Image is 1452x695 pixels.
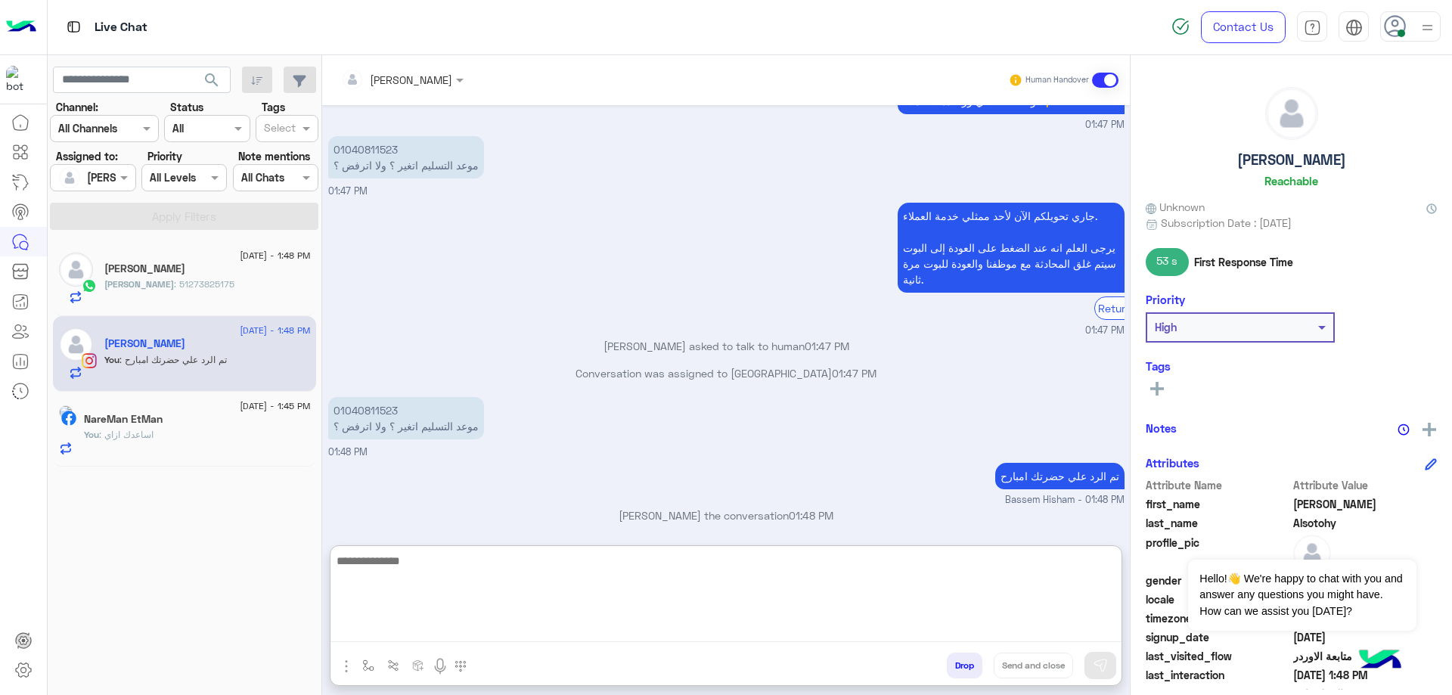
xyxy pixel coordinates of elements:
img: WhatsApp [82,278,97,293]
p: [PERSON_NAME] the conversation [328,507,1125,523]
h6: Tags [1146,359,1437,373]
img: Trigger scenario [387,659,399,672]
button: Trigger scenario [381,653,406,678]
span: First Response Time [1194,254,1293,270]
img: defaultAdmin.png [59,253,93,287]
span: 2025-09-08T11:09:15.418Z [1293,629,1438,645]
span: signup_date [1146,629,1290,645]
h6: Reachable [1264,174,1318,188]
h5: NareMan EtMan [84,413,163,426]
span: gender [1146,572,1290,588]
p: Live Chat [95,17,147,38]
img: send voice note [431,657,449,675]
img: select flow [362,659,374,672]
img: defaultAdmin.png [1266,88,1317,139]
span: [PERSON_NAME] [104,278,174,290]
span: You [84,429,99,440]
span: تم الرد علي حضرتك امبارح [119,354,227,365]
img: create order [412,659,424,672]
img: notes [1398,424,1410,436]
span: [DATE] - 1:48 PM [240,324,310,337]
h6: Notes [1146,421,1177,435]
span: Subscription Date : [DATE] [1161,215,1292,231]
span: Bassem Hisham - 01:48 PM [1005,493,1125,507]
small: Human Handover [1025,74,1089,86]
img: profile [1418,18,1437,37]
span: 01:47 PM [832,367,876,380]
p: 12/9/2025, 1:47 PM [898,203,1125,293]
img: send attachment [337,657,355,675]
span: timezone [1146,610,1290,626]
img: Logo [6,11,36,43]
span: [DATE] - 1:45 PM [240,399,310,413]
span: last_name [1146,515,1290,531]
span: 51273825175 [174,278,234,290]
p: [PERSON_NAME] asked to talk to human [328,338,1125,354]
img: send message [1093,658,1108,673]
h6: Priority [1146,293,1185,306]
span: متابعة الاوردر [1293,648,1438,664]
p: Conversation was assigned to [GEOGRAPHIC_DATA] [328,365,1125,381]
label: Priority [147,148,182,164]
span: 01:48 PM [789,509,833,522]
span: اساعدك ازاي [99,429,154,440]
span: Attribute Value [1293,477,1438,493]
span: Unknown [1146,199,1205,215]
span: locale [1146,591,1290,607]
a: tab [1297,11,1327,43]
label: Tags [262,99,285,115]
span: Attribute Name [1146,477,1290,493]
img: defaultAdmin.png [59,167,80,188]
img: tab [1345,19,1363,36]
span: 01:47 PM [1085,118,1125,132]
span: Mahmoud [1293,496,1438,512]
img: Instagram [82,353,97,368]
span: Alsotohy [1293,515,1438,531]
h5: [PERSON_NAME] [1237,151,1346,169]
img: Facebook [61,411,76,426]
span: search [203,71,221,89]
img: spinner [1171,17,1190,36]
button: select flow [356,653,381,678]
h5: İbrahim Shabana [104,262,185,275]
img: hulul-logo.png [1354,634,1407,687]
span: 01:48 PM [328,446,368,458]
div: Select [262,119,296,139]
img: add [1423,423,1436,436]
span: last_visited_flow [1146,648,1290,664]
label: Assigned to: [56,148,118,164]
div: Return to Bot [1094,296,1166,320]
span: first_name [1146,496,1290,512]
p: 12/9/2025, 1:48 PM [995,463,1125,489]
p: 12/9/2025, 1:47 PM [328,136,484,178]
label: Note mentions [238,148,310,164]
img: picture [59,405,73,419]
span: You [104,354,119,365]
label: Channel: [56,99,98,115]
span: [DATE] - 1:48 PM [240,249,310,262]
a: Contact Us [1201,11,1286,43]
p: 12/9/2025, 1:48 PM [328,397,484,439]
button: Drop [947,653,982,678]
img: tab [64,17,83,36]
img: make a call [455,660,467,672]
button: Send and close [994,653,1073,678]
button: create order [406,653,431,678]
span: Hello!👋 We're happy to chat with you and answer any questions you might have. How can we assist y... [1188,560,1416,631]
span: 01:47 PM [328,185,368,197]
span: 53 s [1146,248,1189,275]
img: defaultAdmin.png [59,327,93,361]
img: tab [1304,19,1321,36]
span: 01:47 PM [805,340,849,352]
h6: Attributes [1146,456,1199,470]
button: search [194,67,231,99]
h5: Mahmoud Alsotohy [104,337,185,350]
span: 01:47 PM [1085,324,1125,338]
span: 2025-09-12T10:48:03.215Z [1293,667,1438,683]
button: Apply Filters [50,203,318,230]
span: profile_pic [1146,535,1290,569]
span: last_interaction [1146,667,1290,683]
label: Status [170,99,203,115]
img: 713415422032625 [6,66,33,93]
